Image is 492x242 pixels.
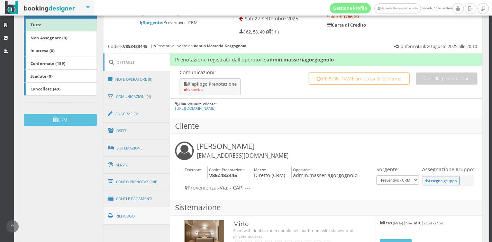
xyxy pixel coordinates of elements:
[380,220,468,225] h5: | |
[180,69,242,75] p: Comunicazioni:
[103,88,171,106] a: Comunicazioni (4)
[209,172,237,178] b: V85Z483445
[30,48,55,53] b: In attesa (0)
[233,220,361,228] h3: Mirto
[209,167,246,172] small: Codice Prenotazione:
[103,70,171,88] a: Note Operatore (8)
[103,173,171,191] a: Conto Prenotazione
[380,220,392,226] b: Mirto
[24,114,97,126] button: CRM
[414,221,421,225] b: M C
[179,101,217,106] b: Link visualiz. cliente:
[422,166,474,172] h4: Assegnazione gruppo:
[245,15,298,22] span: Sab 27 Settembre 2025
[170,118,482,134] h3: Cliente
[185,184,218,191] span: Provenienza:
[140,20,163,26] b: Sorgente:
[266,56,334,63] b: admin.masseriagorgognolo
[24,44,97,57] a: In attesa (0)
[30,22,42,27] b: Tutte
[339,14,359,20] strong: € 1786,20
[183,185,375,191] h4: -
[197,152,289,159] small: [EMAIL_ADDRESS][DOMAIN_NAME]
[140,20,216,25] h5: Preventivo - CRM
[24,69,97,83] a: Scadute (0)
[30,86,61,91] b: Cancellate (49)
[330,3,371,13] a: Gestione Profilo
[374,3,421,13] a: Masseria Gorgognolo Admin
[254,167,266,172] small: Mezzo:
[327,22,366,28] b: Carta di Credito
[327,14,441,19] h5: Saldo:
[416,72,477,85] button: Cancella prenotazione
[123,43,147,49] b: V85Z483445
[103,190,171,208] a: Conti e Pagamenti
[103,207,171,225] a: Riepilogo
[406,221,421,225] small: Allest.
[393,221,403,225] small: (Mirto)
[184,87,203,92] small: Non inviato
[423,176,460,185] button: Assegna gruppo
[417,221,419,225] b: +
[330,3,452,13] span: lunedì, 22 settembre
[103,122,171,140] a: Ospiti
[376,166,419,172] h4: Sorgente:
[108,44,147,49] h5: Codice:
[197,142,289,159] h3: [PERSON_NAME]
[180,78,241,95] button: Riepilogo Prenotazione Non inviato
[30,60,65,66] b: Confermate (159)
[151,44,246,48] h6: | Preventivo inviato da:
[185,167,201,172] small: Telefono:
[423,221,443,225] small: 23 Set - 27 Set
[175,106,216,111] a: [URL][DOMAIN_NAME]
[291,166,358,178] h4: admin.masseriagorgognolo
[24,57,97,70] a: Confermate (159)
[24,31,97,44] a: Non Assegnate (0)
[309,72,410,85] button: [PERSON_NAME] in attesa di conferma
[220,184,228,191] span: Via:
[230,184,250,191] span: - CAP: ---
[183,166,201,178] h4: ---
[5,1,75,14] img: BookingDesigner.com
[293,167,312,172] small: Operatore:
[170,54,482,66] h4: Prenotazione registrata dall'operatore:
[30,73,53,79] b: Scadute (0)
[103,54,171,71] a: Dettagli
[30,35,67,40] b: Non Assegnate (0)
[233,228,361,239] div: Suite with double room double bed, bathroom with shower and private access.
[194,43,246,48] b: Admin Masseria Gorgognolo
[103,139,171,157] a: Sistemazione
[170,200,482,215] h3: Sistemazione
[239,29,279,35] h5: ( 62, 58, 40 ) ( 1 )
[252,166,285,178] h4: Diretto (CRM)
[24,83,97,96] a: Cancellate (49)
[140,11,216,17] h5: Diretto (CRM)
[24,18,97,31] a: Tutte
[394,44,477,49] h5: Confermata il: 20 agosto 2025 alle 20:10
[103,156,171,174] a: Servizi
[103,105,171,123] a: Anagrafica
